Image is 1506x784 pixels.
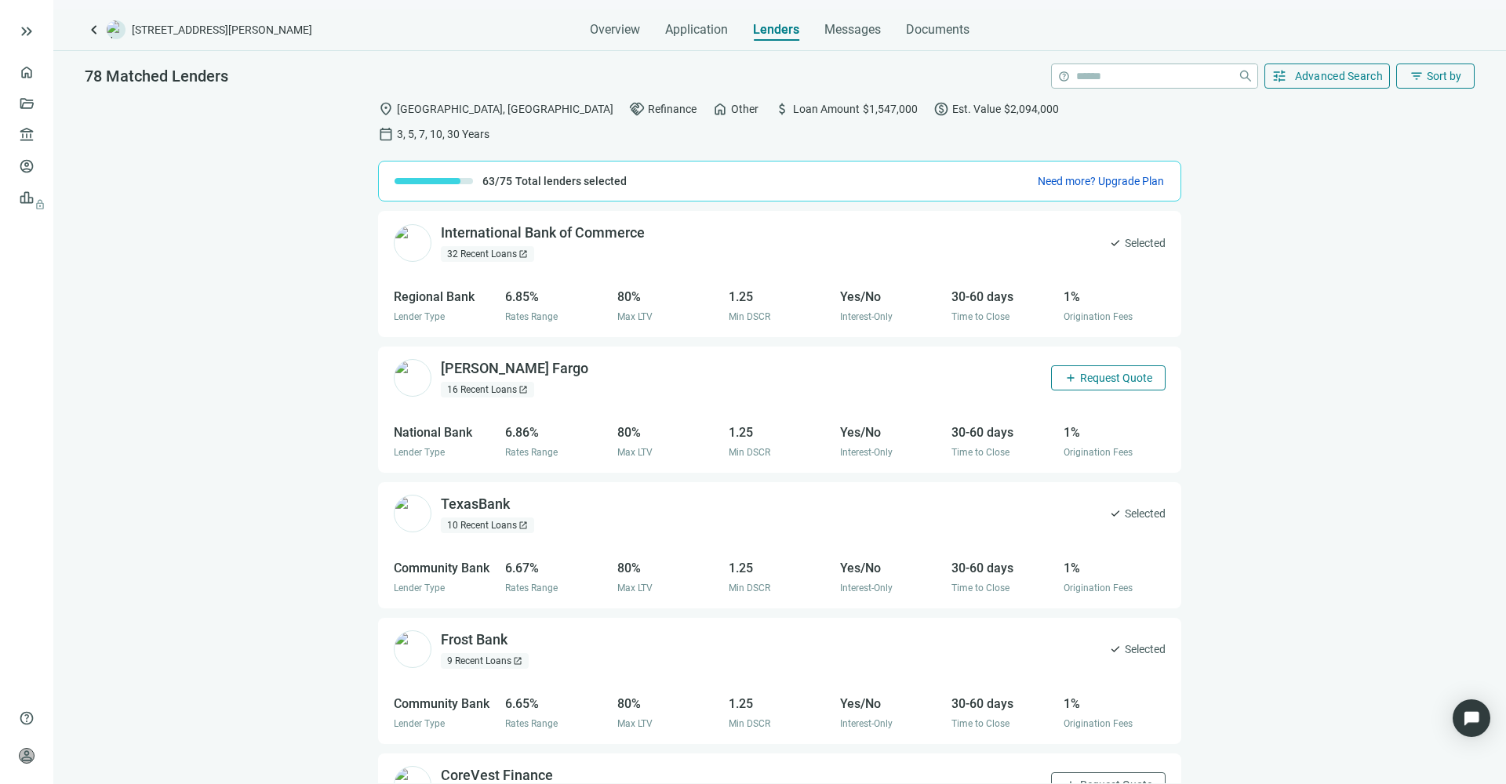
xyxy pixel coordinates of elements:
[951,718,1009,729] span: Time to Close
[729,447,770,458] span: Min DSCR
[1080,372,1152,384] span: Request Quote
[617,447,653,458] span: Max LTV
[1109,507,1122,520] span: check
[505,423,607,442] div: 6.86%
[394,583,445,593] span: Lender Type
[617,583,653,593] span: Max LTV
[107,20,125,39] img: deal-logo
[712,101,728,117] span: home
[19,710,35,726] span: help
[505,694,607,713] div: 6.65%
[840,287,942,307] div: Yes/No
[617,423,719,442] div: 80%
[840,583,893,593] span: Interest-Only
[441,382,534,397] div: 16 Recent Loans
[729,558,831,578] div: 1.25
[1125,234,1166,252] span: Selected
[933,101,1059,117] div: Est. Value
[617,718,653,729] span: Max LTV
[1264,64,1391,89] button: tuneAdvanced Search
[441,517,534,533] div: 10 Recent Loans
[774,101,918,117] div: Loan Amount
[378,126,394,142] span: calendar_today
[840,447,893,458] span: Interest-Only
[617,558,719,578] div: 80%
[1064,583,1133,593] span: Origination Fees
[1037,173,1165,189] button: Need more? Upgrade Plan
[1064,423,1166,442] div: 1%
[1453,699,1490,737] div: Open Intercom Messenger
[441,495,510,514] div: TexasBank
[441,223,645,243] div: International Bank of Commerce
[518,249,528,259] span: open_in_new
[617,287,719,307] div: 80%
[515,173,627,189] span: Total lenders selected
[840,558,942,578] div: Yes/No
[1038,175,1164,187] span: Need more? Upgrade Plan
[1271,68,1287,84] span: tune
[731,100,758,118] span: Other
[1064,694,1166,713] div: 1%
[753,22,799,38] span: Lenders
[665,22,728,38] span: Application
[1410,69,1424,83] span: filter_list
[394,718,445,729] span: Lender Type
[951,558,1053,578] div: 30-60 days
[441,359,588,379] div: [PERSON_NAME] Fargo
[394,558,496,578] div: Community Bank
[397,125,489,143] span: 3, 5, 7, 10, 30 Years
[729,423,831,442] div: 1.25
[840,311,893,322] span: Interest-Only
[85,20,104,39] a: keyboard_arrow_left
[590,22,640,38] span: Overview
[617,311,653,322] span: Max LTV
[1064,372,1077,384] span: add
[394,311,445,322] span: Lender Type
[1125,505,1166,522] span: Selected
[729,311,770,322] span: Min DSCR
[840,423,942,442] div: Yes/No
[1396,64,1475,89] button: filter_listSort by
[951,287,1053,307] div: 30-60 days
[394,423,496,442] div: National Bank
[505,447,558,458] span: Rates Range
[729,287,831,307] div: 1.25
[1064,287,1166,307] div: 1%
[1064,718,1133,729] span: Origination Fees
[617,694,719,713] div: 80%
[482,173,512,189] span: 63/75
[1064,311,1133,322] span: Origination Fees
[505,311,558,322] span: Rates Range
[933,101,949,117] span: paid
[951,583,1009,593] span: Time to Close
[1051,365,1166,390] button: addRequest Quote
[394,287,496,307] div: Regional Bank
[951,694,1053,713] div: 30-60 days
[1295,70,1384,82] span: Advanced Search
[441,246,534,262] div: 32 Recent Loans
[1064,558,1166,578] div: 1%
[378,101,394,117] span: location_on
[1058,71,1070,82] span: help
[394,630,431,668] img: 0e0b86d3-5325-419e-b209-4ac6523a8ffb
[729,694,831,713] div: 1.25
[397,100,613,118] span: [GEOGRAPHIC_DATA], [GEOGRAPHIC_DATA]
[518,521,528,530] span: open_in_new
[394,224,431,262] img: db750fd1-08f7-4023-a8dd-5daa0adf256c
[85,67,228,85] span: 78 Matched Lenders
[505,583,558,593] span: Rates Range
[1109,237,1122,249] span: check
[840,718,893,729] span: Interest-Only
[17,22,36,41] span: keyboard_double_arrow_right
[1125,641,1166,658] span: Selected
[863,100,918,118] span: $1,547,000
[518,385,528,394] span: open_in_new
[505,718,558,729] span: Rates Range
[1427,70,1461,82] span: Sort by
[824,22,881,37] span: Messages
[951,423,1053,442] div: 30-60 days
[132,22,312,38] span: [STREET_ADDRESS][PERSON_NAME]
[1004,100,1059,118] span: $2,094,000
[441,630,507,650] div: Frost Bank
